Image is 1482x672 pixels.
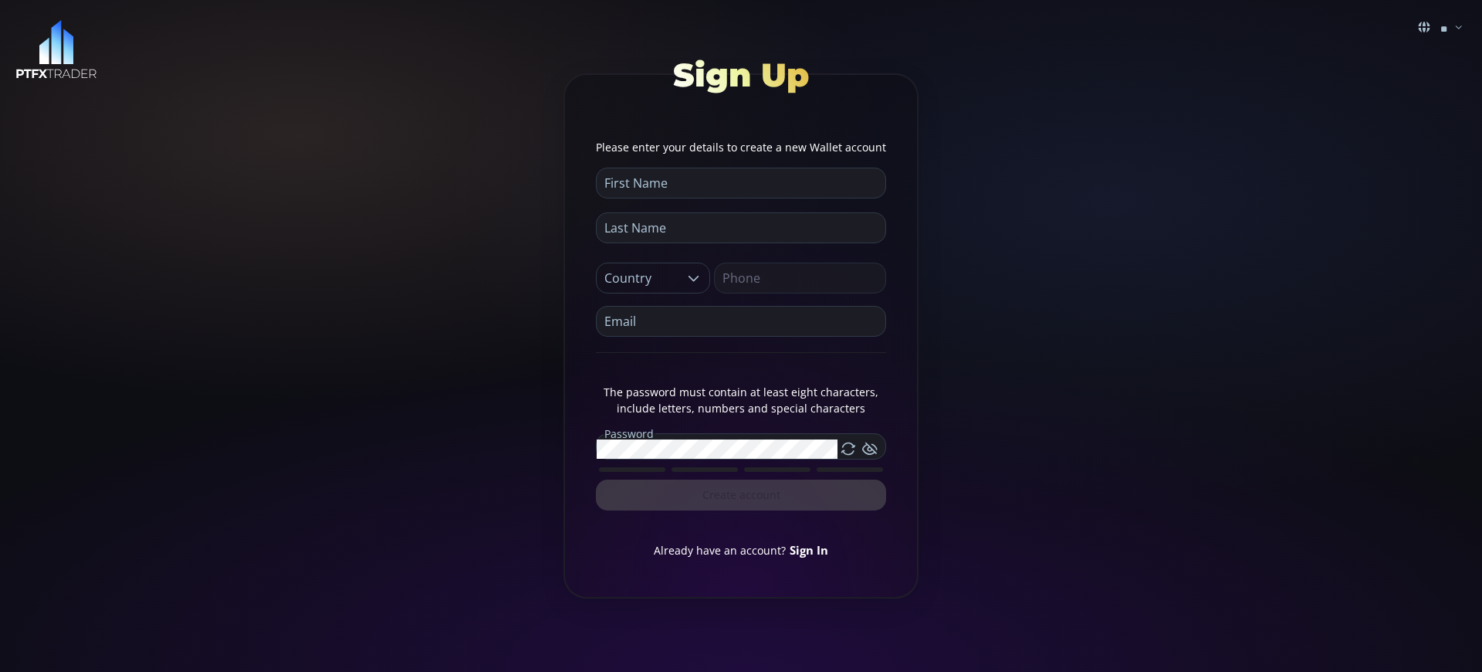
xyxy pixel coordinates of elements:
[790,542,828,558] a: Sign In
[596,384,886,416] div: The password must contain at least eight characters, include letters, numbers and special characters
[673,55,809,95] span: Sign Up
[596,541,886,558] div: Already have an account?
[15,20,97,80] img: LOGO
[596,139,886,155] div: Please enter your details to create a new Wallet account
